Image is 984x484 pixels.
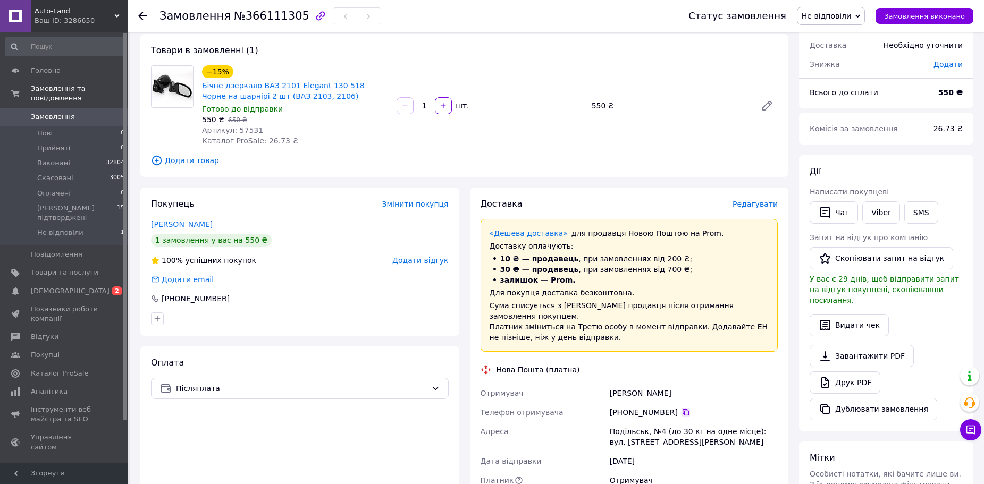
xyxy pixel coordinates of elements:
li: , при замовленнях від 700 ₴; [490,264,769,275]
span: 2 [112,286,122,295]
span: Аналітика [31,387,68,396]
span: Головна [31,66,61,75]
span: Редагувати [733,200,778,208]
li: , при замовленнях від 200 ₴; [490,253,769,264]
span: 0 [121,129,124,138]
div: 1 замовлення у вас на 550 ₴ [151,234,272,247]
div: [PHONE_NUMBER] [161,293,231,304]
div: [PHONE_NUMBER] [610,407,778,418]
span: Написати покупцеві [810,188,889,196]
button: Видати чек [810,314,889,336]
span: Телефон отримувача [481,408,564,417]
a: «Дешева доставка» [490,229,568,237]
div: Подільськ, №4 (до 30 кг на одне місце): вул. [STREET_ADDRESS][PERSON_NAME] [608,422,780,452]
span: Змінити покупця [382,200,449,208]
span: 0 [121,143,124,153]
span: Замовлення [31,112,75,122]
button: Дублювати замовлення [810,398,937,420]
div: Додати email [161,274,215,285]
span: 1 [121,228,124,237]
a: Бічне дзеркало ВАЗ 2101 Elegant 130 518 Чорне на шарнірі 2 шт (ВАЗ 2103, 2106) [202,81,365,100]
span: Адреса [481,427,509,436]
span: Не відповіли [37,228,83,237]
a: Друк PDF [810,371,880,394]
span: 650 ₴ [228,116,247,124]
button: Замовлення виконано [876,8,973,24]
div: [PERSON_NAME] [608,384,780,403]
div: Доставку оплачують: [490,241,769,251]
button: SMS [904,201,938,224]
span: Інструменти веб-майстра та SEO [31,405,98,424]
span: Повідомлення [31,250,82,259]
span: Дії [810,166,821,176]
div: Додати email [150,274,215,285]
a: [PERSON_NAME] [151,220,213,228]
div: −15% [202,65,233,78]
div: Для покупця доставка безкоштовна. [490,287,769,298]
span: Додати [933,60,963,69]
span: Показники роботи компанії [31,304,98,324]
div: Сума списується з [PERSON_NAME] продавця після отримання замовлення покупцем. Платник зміниться н... [490,300,769,343]
span: Отримувач [481,389,524,397]
div: Нова Пошта (платна) [494,364,583,375]
img: Бічне дзеркало ВАЗ 2101 Elegant 130 518 Чорне на шарнірі 2 шт (ВАЗ 2103, 2106) [152,66,193,107]
span: 0 [121,189,124,198]
span: Замовлення виконано [884,12,965,20]
span: Готово до відправки [202,105,283,113]
span: Мітки [810,453,835,463]
span: 26.73 ₴ [933,124,963,133]
div: 550 ₴ [587,98,752,113]
span: Каталог ProSale: 26.73 ₴ [202,137,298,145]
span: 100% [162,256,183,265]
span: Всього до сплати [810,88,878,97]
span: №366111305 [234,10,309,22]
a: Viber [862,201,899,224]
span: Післяплата [176,383,427,394]
span: [PERSON_NAME] підтверджені [37,203,117,223]
a: Редагувати [756,95,778,116]
span: Товари в замовленні (1) [151,45,258,55]
div: Необхідно уточнити [877,33,969,57]
span: Покупець [151,199,195,209]
span: Дата відправки [481,457,542,465]
span: Доставка [481,199,523,209]
b: 550 ₴ [938,88,963,97]
span: Скасовані [37,173,73,183]
span: Комісія за замовлення [810,124,898,133]
span: 15 [117,203,124,223]
span: 10 ₴ — продавець [500,254,579,263]
span: Замовлення та повідомлення [31,84,128,103]
span: Прийняті [37,143,70,153]
span: Не відповіли [802,12,851,20]
span: Товари та послуги [31,268,98,277]
span: Нові [37,129,53,138]
span: Оплачені [37,189,71,198]
span: У вас є 29 днів, щоб відправити запит на відгук покупцеві, скопіювавши посилання. [810,275,959,304]
span: Артикул: 57531 [202,126,263,134]
span: Знижка [810,60,840,69]
span: Виконані [37,158,70,168]
button: Чат [810,201,858,224]
span: Доставка [810,41,846,49]
span: [DEMOGRAPHIC_DATA] [31,286,110,296]
span: 550 ₴ [202,115,224,124]
div: Повернутися назад [138,11,147,21]
a: Завантажити PDF [810,345,914,367]
div: шт. [453,100,470,111]
span: Додати відгук [392,256,448,265]
span: Auto-Land [35,6,114,16]
span: Гаманець компанії [31,461,98,480]
span: Замовлення [159,10,231,22]
div: для продавця Новою Поштою на Prom. [490,228,769,239]
span: Оплата [151,358,184,368]
button: Чат з покупцем [960,419,981,440]
input: Пошук [5,37,125,56]
span: Запит на відгук про компанію [810,233,928,242]
span: Відгуки [31,332,58,342]
div: успішних покупок [151,255,256,266]
button: Скопіювати запит на відгук [810,247,953,269]
div: [DATE] [608,452,780,471]
span: 30 ₴ — продавець [500,265,579,274]
div: Статус замовлення [688,11,786,21]
span: залишок — Prom. [500,276,576,284]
